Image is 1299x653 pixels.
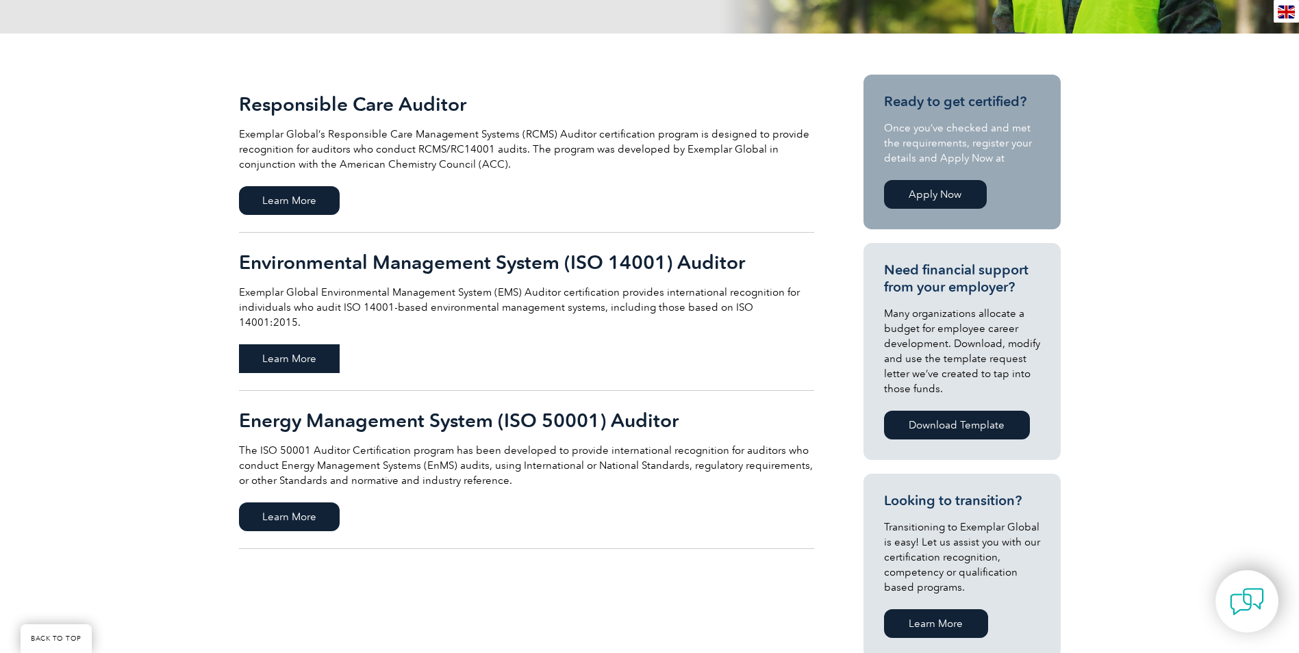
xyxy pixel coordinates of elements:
h2: Energy Management System (ISO 50001) Auditor [239,409,814,431]
p: The ISO 50001 Auditor Certification program has been developed to provide international recogniti... [239,443,814,488]
p: Transitioning to Exemplar Global is easy! Let us assist you with our certification recognition, c... [884,520,1040,595]
h2: Responsible Care Auditor [239,93,814,115]
a: BACK TO TOP [21,624,92,653]
h2: Environmental Management System (ISO 14001) Auditor [239,251,814,273]
span: Learn More [239,344,340,373]
img: en [1278,5,1295,18]
a: Download Template [884,411,1030,439]
a: Environmental Management System (ISO 14001) Auditor Exemplar Global Environmental Management Syst... [239,233,814,391]
p: Once you’ve checked and met the requirements, register your details and Apply Now at [884,120,1040,166]
p: Many organizations allocate a budget for employee career development. Download, modify and use th... [884,306,1040,396]
a: Learn More [884,609,988,638]
span: Learn More [239,186,340,215]
h3: Need financial support from your employer? [884,261,1040,296]
span: Learn More [239,502,340,531]
p: Exemplar Global Environmental Management System (EMS) Auditor certification provides internationa... [239,285,814,330]
a: Apply Now [884,180,987,209]
h3: Looking to transition? [884,492,1040,509]
p: Exemplar Global’s Responsible Care Management Systems (RCMS) Auditor certification program is des... [239,127,814,172]
h3: Ready to get certified? [884,93,1040,110]
a: Energy Management System (ISO 50001) Auditor The ISO 50001 Auditor Certification program has been... [239,391,814,549]
img: contact-chat.png [1230,585,1264,619]
a: Responsible Care Auditor Exemplar Global’s Responsible Care Management Systems (RCMS) Auditor cer... [239,75,814,233]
